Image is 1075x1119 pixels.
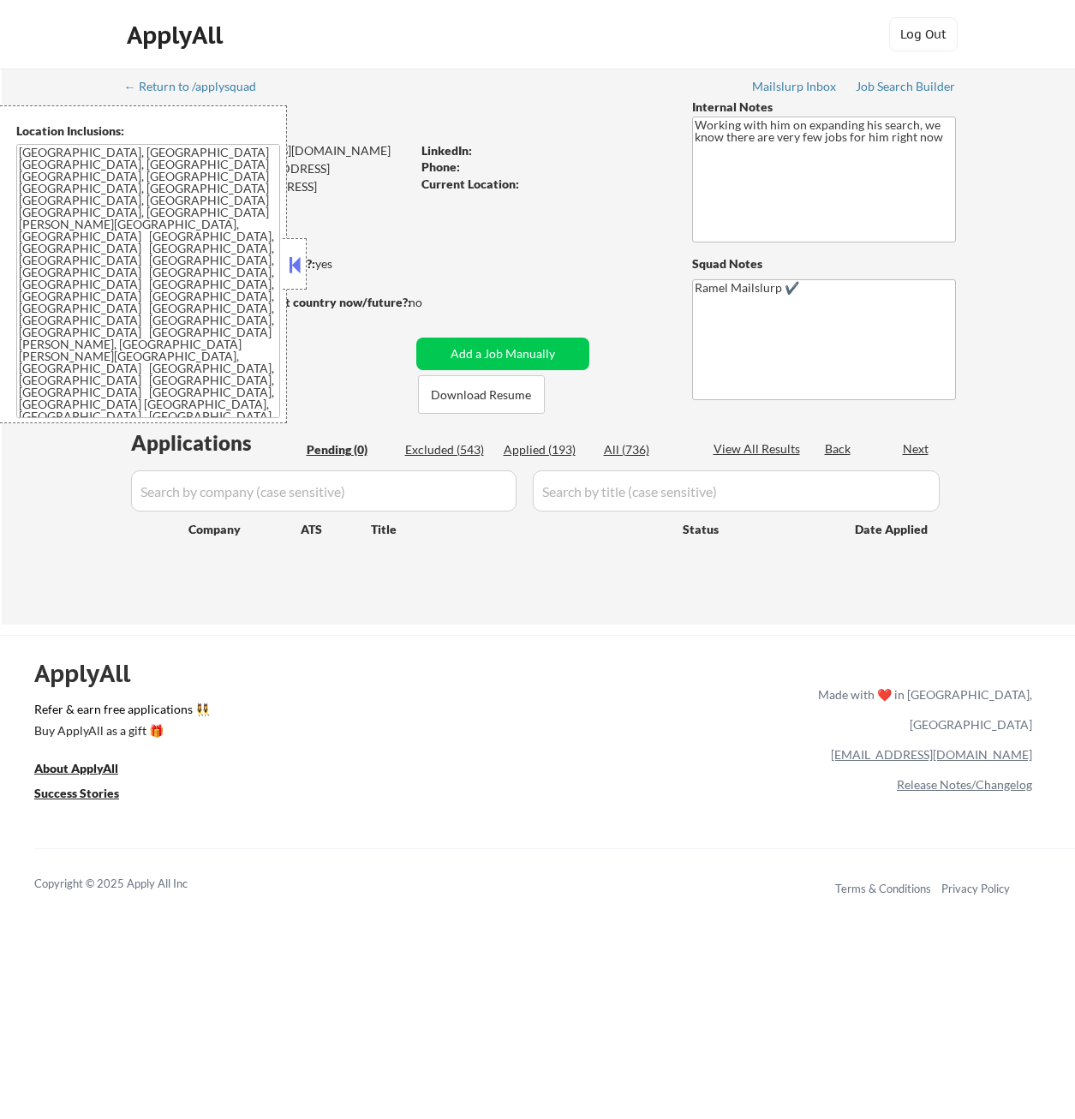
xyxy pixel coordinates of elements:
[533,470,940,512] input: Search by title (case sensitive)
[692,255,956,272] div: Squad Notes
[34,786,119,800] u: Success Stories
[889,17,958,51] button: Log Out
[421,143,472,158] strong: LinkedIn:
[856,80,956,97] a: Job Search Builder
[34,759,142,781] a: About ApplyAll
[131,470,517,512] input: Search by company (case sensitive)
[855,521,930,538] div: Date Applied
[34,784,142,805] a: Success Stories
[34,725,206,737] div: Buy ApplyAll as a gift 🎁
[604,441,690,458] div: All (736)
[127,21,228,50] div: ApplyAll
[897,777,1032,792] a: Release Notes/Changelog
[835,882,931,895] a: Terms & Conditions
[903,440,930,458] div: Next
[856,81,956,93] div: Job Search Builder
[301,521,371,538] div: ATS
[504,441,589,458] div: Applied (193)
[714,440,805,458] div: View All Results
[405,441,491,458] div: Excluded (543)
[34,876,231,893] div: Copyright © 2025 Apply All Inc
[752,80,838,97] a: Mailslurp Inbox
[124,80,272,97] a: ← Return to /applysquad
[418,375,545,414] button: Download Resume
[811,679,1032,739] div: Made with ❤️ in [GEOGRAPHIC_DATA], [GEOGRAPHIC_DATA]
[421,159,460,174] strong: Phone:
[34,703,460,721] a: Refer & earn free applications 👯‍♀️
[34,761,118,775] u: About ApplyAll
[371,521,666,538] div: Title
[124,81,272,93] div: ← Return to /applysquad
[692,99,956,116] div: Internal Notes
[683,513,830,544] div: Status
[416,338,589,370] button: Add a Job Manually
[34,721,206,743] a: Buy ApplyAll as a gift 🎁
[825,440,852,458] div: Back
[941,882,1010,895] a: Privacy Policy
[421,177,519,191] strong: Current Location:
[16,123,280,140] div: Location Inclusions:
[307,441,392,458] div: Pending (0)
[131,433,301,453] div: Applications
[409,294,457,311] div: no
[188,521,301,538] div: Company
[752,81,838,93] div: Mailslurp Inbox
[831,747,1032,762] a: [EMAIL_ADDRESS][DOMAIN_NAME]
[34,659,150,688] div: ApplyAll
